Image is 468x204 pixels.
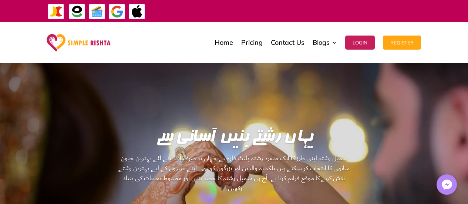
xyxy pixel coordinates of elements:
a: Contact Us [271,24,304,61]
a: Register [383,24,421,61]
h1: یہاں رشتے بنیں آسانی سے [118,129,350,150]
img: GooglePay-icon [109,3,125,20]
a: Login [345,24,375,61]
img: Credit Cards [89,3,105,20]
a: Pricing [241,24,263,61]
a: Blogs [313,24,337,61]
button: Login [345,36,375,50]
button: Register [383,36,421,50]
img: Messenger [440,177,454,192]
img: EasyPaisa-icon [69,3,85,20]
img: JazzCash-icon [48,3,64,20]
a: Home [215,24,233,61]
img: ApplePay-icon [129,3,145,20]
